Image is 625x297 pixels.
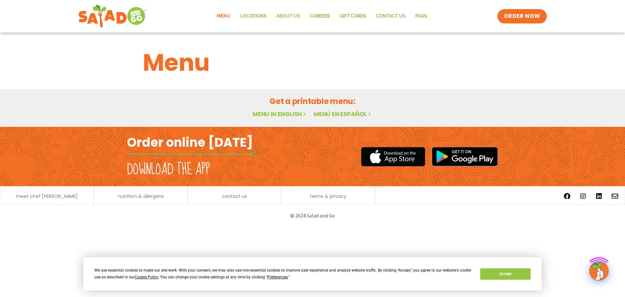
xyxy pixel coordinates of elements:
a: nutrition & allergens [118,194,164,199]
h2: Get a printable menu: [143,96,482,107]
div: Cookie Consent Prompt [83,257,542,290]
a: Menú en español [314,110,372,118]
a: ORDER NOW [497,9,547,23]
span: Cookie Policy [135,275,158,279]
a: Menu in English [253,110,307,118]
a: Menu [212,9,235,24]
img: appstore [361,146,425,167]
a: Careers [305,9,335,24]
h1: Menu [143,45,482,80]
a: terms & privacy [310,194,346,199]
img: new-SAG-logo-768×292 [78,3,147,29]
h2: Download the app [127,160,210,179]
img: fork [127,152,257,156]
button: Accept [480,268,530,280]
a: Locations [235,9,271,24]
p: © 2024 Salad and Go [130,211,495,220]
a: meet chef [PERSON_NAME] [16,194,78,199]
span: Preferences [267,275,288,279]
img: google_play [432,147,498,166]
a: FAQs [410,9,432,24]
span: ORDER NOW [504,12,540,20]
div: We use essential cookies to make our site work. With your consent, we may also use non-essential ... [94,267,472,281]
a: About Us [271,9,305,24]
nav: Menu [212,9,432,24]
a: Contact Us [371,9,410,24]
a: GIFT CARDS [335,9,371,24]
h2: Order online [DATE] [127,134,253,150]
a: contact us [222,194,247,199]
